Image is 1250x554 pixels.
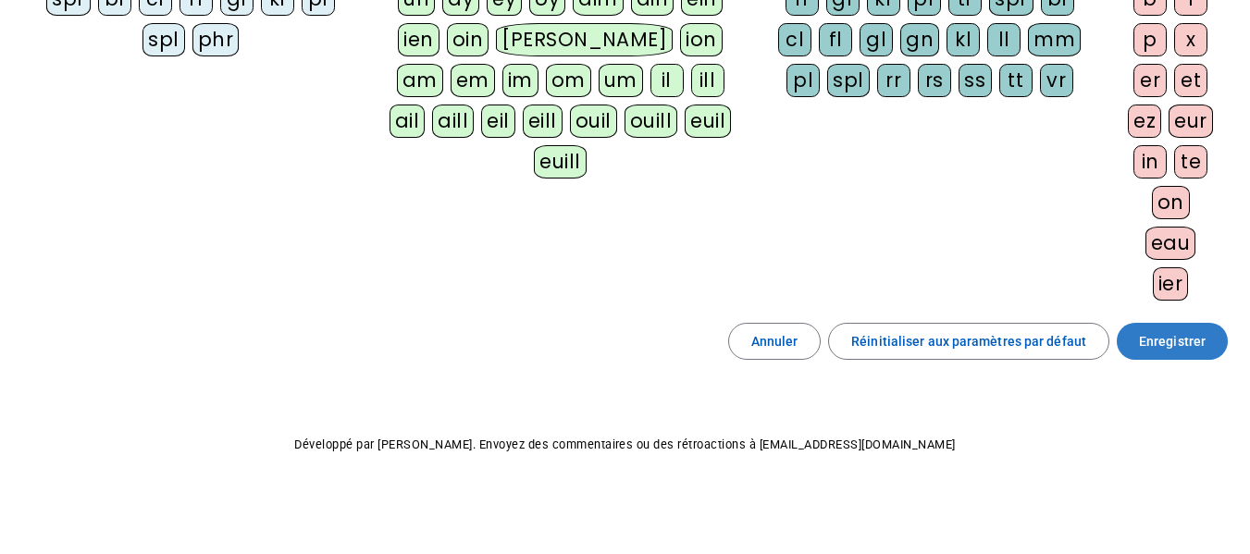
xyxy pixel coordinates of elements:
[398,23,439,56] div: ien
[432,105,474,138] div: aill
[451,64,495,97] div: em
[778,23,811,56] div: cl
[918,64,951,97] div: rs
[827,64,870,97] div: spl
[1145,227,1196,260] div: eau
[502,64,538,97] div: im
[496,23,673,56] div: [PERSON_NAME]
[481,105,515,138] div: eil
[728,323,822,360] button: Annuler
[786,64,820,97] div: pl
[947,23,980,56] div: kl
[1040,64,1073,97] div: vr
[1133,145,1167,179] div: in
[650,64,684,97] div: il
[1169,105,1213,138] div: eur
[1174,145,1207,179] div: te
[851,330,1086,352] span: Réinitialiser aux paramètres par défaut
[900,23,939,56] div: gn
[447,23,489,56] div: oin
[1174,23,1207,56] div: x
[534,145,586,179] div: euill
[192,23,240,56] div: phr
[691,64,724,97] div: ill
[987,23,1021,56] div: ll
[1028,23,1081,56] div: mm
[546,64,591,97] div: om
[625,105,677,138] div: ouill
[828,323,1109,360] button: Réinitialiser aux paramètres par défaut
[877,64,910,97] div: rr
[999,64,1033,97] div: tt
[1174,64,1207,97] div: et
[1133,23,1167,56] div: p
[397,64,443,97] div: am
[1152,186,1190,219] div: on
[390,105,426,138] div: ail
[1139,330,1206,352] span: Enregistrer
[523,105,563,138] div: eill
[860,23,893,56] div: gl
[819,23,852,56] div: fl
[959,64,992,97] div: ss
[1153,267,1189,301] div: ier
[680,23,723,56] div: ion
[751,330,798,352] span: Annuler
[685,105,731,138] div: euil
[1133,64,1167,97] div: er
[1117,323,1228,360] button: Enregistrer
[15,434,1235,456] p: Développé par [PERSON_NAME]. Envoyez des commentaires ou des rétroactions à [EMAIL_ADDRESS][DOMAI...
[570,105,617,138] div: ouil
[599,64,643,97] div: um
[1128,105,1161,138] div: ez
[142,23,185,56] div: spl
